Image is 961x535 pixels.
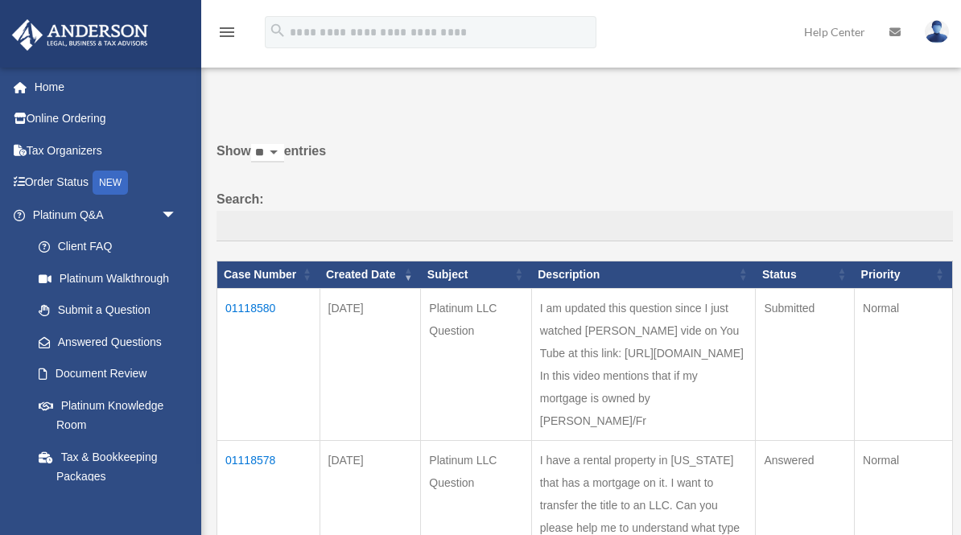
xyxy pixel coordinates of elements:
[217,288,320,440] td: 01118580
[11,199,193,231] a: Platinum Q&Aarrow_drop_down
[217,23,237,42] i: menu
[855,288,953,440] td: Normal
[7,19,153,51] img: Anderson Advisors Platinum Portal
[11,103,201,135] a: Online Ordering
[23,389,193,441] a: Platinum Knowledge Room
[421,261,531,288] th: Subject: activate to sort column ascending
[531,288,756,440] td: I am updated this question since I just watched [PERSON_NAME] vide on You Tube at this link: [URL...
[269,22,287,39] i: search
[756,288,855,440] td: Submitted
[217,140,953,179] label: Show entries
[11,167,201,200] a: Order StatusNEW
[217,261,320,288] th: Case Number: activate to sort column ascending
[925,20,949,43] img: User Pic
[217,188,953,241] label: Search:
[11,71,201,103] a: Home
[756,261,855,288] th: Status: activate to sort column ascending
[217,28,237,42] a: menu
[23,231,193,263] a: Client FAQ
[11,134,201,167] a: Tax Organizers
[217,211,953,241] input: Search:
[855,261,953,288] th: Priority: activate to sort column ascending
[23,441,193,492] a: Tax & Bookkeeping Packages
[421,288,531,440] td: Platinum LLC Question
[320,288,421,440] td: [DATE]
[531,261,756,288] th: Description: activate to sort column ascending
[161,199,193,232] span: arrow_drop_down
[23,358,193,390] a: Document Review
[320,261,421,288] th: Created Date: activate to sort column ascending
[23,326,185,358] a: Answered Questions
[93,171,128,195] div: NEW
[23,262,193,294] a: Platinum Walkthrough
[251,144,284,163] select: Showentries
[23,294,193,327] a: Submit a Question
